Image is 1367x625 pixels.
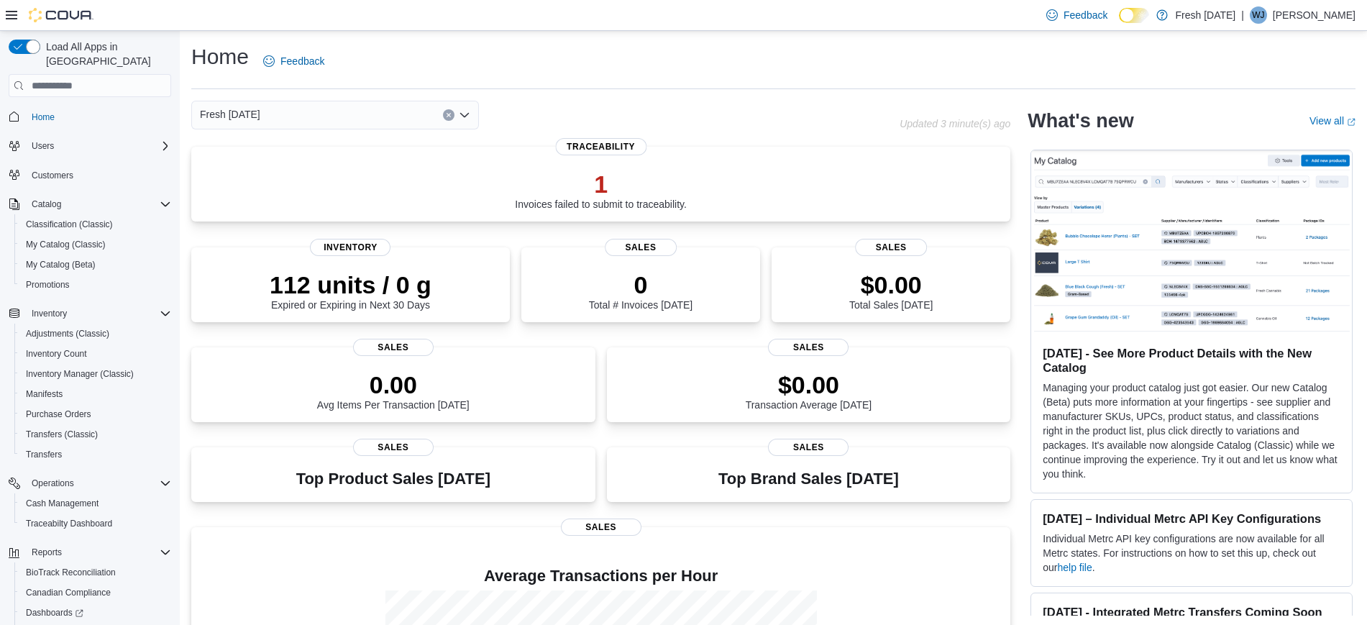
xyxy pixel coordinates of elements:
[26,388,63,400] span: Manifests
[1043,380,1340,481] p: Managing your product catalog just got easier. Our new Catalog (Beta) puts more information at yo...
[26,107,171,125] span: Home
[1043,532,1340,575] p: Individual Metrc API key configurations are now available for all Metrc states. For instructions ...
[26,567,116,578] span: BioTrack Reconciliation
[20,325,115,342] a: Adjustments (Classic)
[20,216,171,233] span: Classification (Classic)
[14,493,177,514] button: Cash Management
[14,384,177,404] button: Manifests
[1041,1,1113,29] a: Feedback
[353,339,434,356] span: Sales
[849,270,933,299] p: $0.00
[20,276,171,293] span: Promotions
[26,368,134,380] span: Inventory Manager (Classic)
[20,365,171,383] span: Inventory Manager (Classic)
[40,40,171,68] span: Load All Apps in [GEOGRAPHIC_DATA]
[26,137,60,155] button: Users
[20,406,171,423] span: Purchase Orders
[1043,346,1340,375] h3: [DATE] - See More Product Details with the New Catalog
[768,439,849,456] span: Sales
[14,364,177,384] button: Inventory Manager (Classic)
[26,475,80,492] button: Operations
[20,345,93,362] a: Inventory Count
[26,219,113,230] span: Classification (Classic)
[32,199,61,210] span: Catalog
[20,446,171,463] span: Transfers
[26,166,171,184] span: Customers
[20,236,171,253] span: My Catalog (Classic)
[14,404,177,424] button: Purchase Orders
[20,345,171,362] span: Inventory Count
[26,196,67,213] button: Catalog
[3,194,177,214] button: Catalog
[26,279,70,291] span: Promotions
[14,344,177,364] button: Inventory Count
[26,239,106,250] span: My Catalog (Classic)
[26,544,68,561] button: Reports
[296,470,490,488] h3: Top Product Sales [DATE]
[200,106,260,123] span: Fresh [DATE]
[746,370,872,399] p: $0.00
[310,239,390,256] span: Inventory
[14,275,177,295] button: Promotions
[14,583,177,603] button: Canadian Compliance
[1058,562,1092,573] a: help file
[555,138,646,155] span: Traceability
[20,216,119,233] a: Classification (Classic)
[20,426,104,443] a: Transfers (Classic)
[589,270,692,311] div: Total # Invoices [DATE]
[14,603,177,623] a: Dashboards
[20,584,116,601] a: Canadian Compliance
[32,308,67,319] span: Inventory
[849,270,933,311] div: Total Sales [DATE]
[26,348,87,360] span: Inventory Count
[26,449,62,460] span: Transfers
[26,607,83,619] span: Dashboards
[14,234,177,255] button: My Catalog (Classic)
[20,604,89,621] a: Dashboards
[20,406,97,423] a: Purchase Orders
[1119,8,1149,23] input: Dark Mode
[26,587,111,598] span: Canadian Compliance
[14,514,177,534] button: Traceabilty Dashboard
[3,106,177,127] button: Home
[20,426,171,443] span: Transfers (Classic)
[26,475,171,492] span: Operations
[1175,6,1235,24] p: Fresh [DATE]
[3,165,177,186] button: Customers
[3,304,177,324] button: Inventory
[3,542,177,562] button: Reports
[317,370,470,399] p: 0.00
[1273,6,1355,24] p: [PERSON_NAME]
[20,515,171,532] span: Traceabilty Dashboard
[26,498,99,509] span: Cash Management
[26,305,73,322] button: Inventory
[270,270,431,299] p: 112 units / 0 g
[1043,511,1340,526] h3: [DATE] – Individual Metrc API Key Configurations
[20,446,68,463] a: Transfers
[14,214,177,234] button: Classification (Classic)
[718,470,899,488] h3: Top Brand Sales [DATE]
[26,305,171,322] span: Inventory
[515,170,687,199] p: 1
[1252,6,1264,24] span: WJ
[20,495,104,512] a: Cash Management
[20,604,171,621] span: Dashboards
[280,54,324,68] span: Feedback
[855,239,927,256] span: Sales
[20,256,101,273] a: My Catalog (Beta)
[14,255,177,275] button: My Catalog (Beta)
[1241,6,1244,24] p: |
[746,370,872,411] div: Transaction Average [DATE]
[32,547,62,558] span: Reports
[32,478,74,489] span: Operations
[32,140,54,152] span: Users
[1347,118,1355,127] svg: External link
[353,439,434,456] span: Sales
[20,386,68,403] a: Manifests
[515,170,687,210] div: Invoices failed to submit to traceability.
[26,518,112,529] span: Traceabilty Dashboard
[459,109,470,121] button: Open list of options
[1250,6,1267,24] div: Wyatt James
[32,111,55,123] span: Home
